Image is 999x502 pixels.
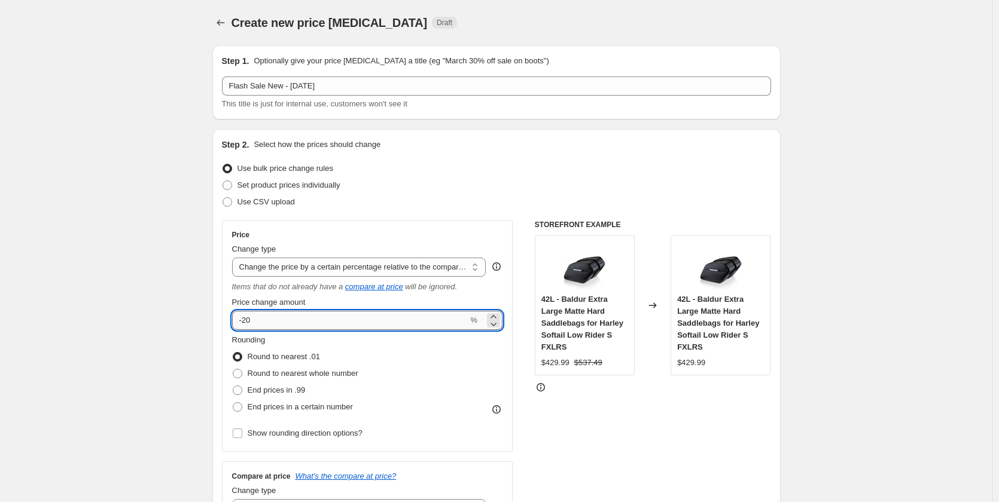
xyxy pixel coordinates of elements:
[232,472,291,481] h3: Compare at price
[232,335,266,344] span: Rounding
[232,282,343,291] i: Items that do not already have a
[296,472,397,480] button: What's the compare at price?
[237,164,333,173] span: Use bulk price change rules
[677,357,705,369] div: $429.99
[232,230,249,240] h3: Price
[254,55,549,67] p: Optionally give your price [MEDICAL_DATA] a title (eg "March 30% off sale on boots")
[405,282,457,291] i: will be ignored.
[222,55,249,67] h2: Step 1.
[232,486,276,495] span: Change type
[232,311,468,330] input: -20
[232,298,306,307] span: Price change amount
[248,402,353,411] span: End prices in a certain number
[697,242,745,290] img: viking-baldur-extra-large-matte-hard-saddlebags-for-harley-softail-low-rider-s-fxlrs-hero-imag_80...
[535,220,771,229] h6: STOREFRONT EXAMPLE
[345,282,403,291] button: compare at price
[222,76,771,96] input: 30% off holiday sale
[232,244,276,253] span: Change type
[677,295,759,351] span: 42L - Baldur Extra Large Matte Hard Saddlebags for Harley Softail Low Rider S FXLRS
[491,261,502,273] div: help
[212,14,229,31] button: Price change jobs
[222,99,407,108] span: This title is just for internal use, customers won't see it
[248,428,363,437] span: Show rounding direction options?
[561,242,608,290] img: viking-baldur-extra-large-matte-hard-saddlebags-for-harley-softail-low-rider-s-fxlrs-hero-imag_80...
[237,180,340,189] span: Set product prices individually
[254,139,380,151] p: Select how the prices should change
[437,18,452,27] span: Draft
[541,357,569,369] div: $429.99
[248,352,320,361] span: Round to nearest .01
[248,369,358,378] span: Round to nearest whole number
[248,385,306,394] span: End prices in .99
[541,295,623,351] span: 42L - Baldur Extra Large Matte Hard Saddlebags for Harley Softail Low Rider S FXLRS
[237,197,295,206] span: Use CSV upload
[470,316,477,325] span: %
[574,357,602,369] strike: $537.49
[232,16,428,29] span: Create new price [MEDICAL_DATA]
[222,139,249,151] h2: Step 2.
